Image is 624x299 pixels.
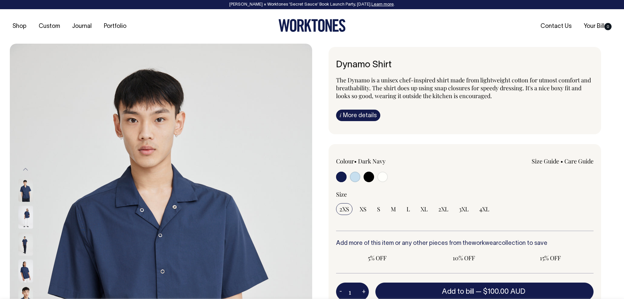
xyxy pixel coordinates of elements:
input: 2XL [435,203,452,215]
span: Add to bill [442,288,474,295]
span: 5% OFF [339,254,415,262]
button: - [336,285,345,298]
span: 2XL [438,205,448,213]
span: The Dynamo is a unisex chef-inspired shirt made from lightweight cotton for utmost comfort and br... [336,76,591,100]
a: Journal [69,21,94,32]
input: S [374,203,384,215]
input: 15% OFF [509,252,592,264]
h6: Add more of this item or any other pieces from the collection to save [336,240,594,247]
a: Size Guide [532,157,559,165]
a: Portfolio [101,21,129,32]
img: dark-navy [18,205,33,228]
span: — [476,288,527,295]
img: dark-navy [18,179,33,202]
span: XS [360,205,367,213]
input: L [403,203,413,215]
input: 2XS [336,203,352,215]
img: dark-navy [18,259,33,282]
a: Care Guide [564,157,594,165]
span: 0 [604,23,612,30]
a: Custom [36,21,63,32]
span: 2XS [339,205,349,213]
div: Colour [336,157,439,165]
span: XL [421,205,428,213]
input: XL [417,203,431,215]
div: Size [336,190,594,198]
img: dark-navy [18,232,33,255]
input: 5% OFF [336,252,419,264]
input: 10% OFF [423,252,505,264]
a: Your Bill0 [581,21,614,32]
span: • [354,157,357,165]
a: Shop [10,21,29,32]
span: 15% OFF [512,254,588,262]
span: 4XL [479,205,489,213]
button: Previous [21,162,30,177]
input: 4XL [476,203,493,215]
span: • [560,157,563,165]
button: + [359,285,369,298]
span: 10% OFF [426,254,502,262]
span: L [407,205,410,213]
a: Learn more [371,3,394,7]
input: M [388,203,399,215]
span: S [377,205,380,213]
a: Contact Us [538,21,574,32]
span: 3XL [459,205,469,213]
span: i [340,112,341,118]
input: XS [356,203,370,215]
span: M [391,205,396,213]
span: $100.00 AUD [483,288,525,295]
h6: Dynamo Shirt [336,60,594,70]
label: Dark Navy [358,157,386,165]
input: 3XL [456,203,472,215]
div: [PERSON_NAME] × Worktones ‘Secret Sauce’ Book Launch Party, [DATE]. . [7,2,617,7]
a: workwear [472,241,498,246]
a: iMore details [336,110,380,121]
